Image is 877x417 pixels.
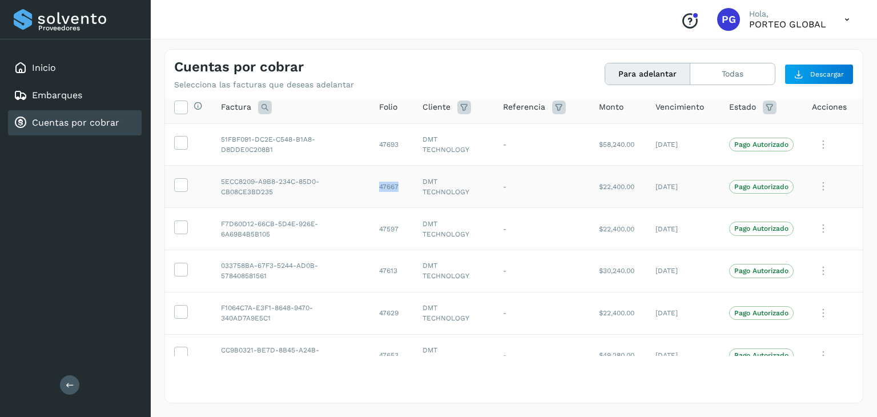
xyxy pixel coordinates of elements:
[812,101,847,113] span: Acciones
[590,250,646,292] td: $30,240.00
[599,101,623,113] span: Monto
[413,166,494,208] td: DMT TECHNOLOGY
[32,90,82,101] a: Embarques
[494,123,590,166] td: -
[423,101,450,113] span: Cliente
[174,59,304,75] h4: Cuentas por cobrar
[212,334,370,376] td: CC9B0321-BE7D-8B45-A24B-11784B60E414
[212,292,370,334] td: F1064C7A-E3F1-8648-9470-340AD7A9E5C1
[221,101,251,113] span: Factura
[212,250,370,292] td: 033758BA-67F3-5244-AD0B-578408581561
[413,334,494,376] td: DMT TECHNOLOGY
[494,250,590,292] td: -
[646,166,720,208] td: [DATE]
[734,267,789,275] p: Pago Autorizado
[413,123,494,166] td: DMT TECHNOLOGY
[646,208,720,250] td: [DATE]
[38,24,137,32] p: Proveedores
[370,208,413,250] td: 47597
[494,208,590,250] td: -
[810,69,844,79] span: Descargar
[370,292,413,334] td: 47629
[413,292,494,334] td: DMT TECHNOLOGY
[590,166,646,208] td: $22,400.00
[212,166,370,208] td: 5ECC8209-A9B8-234C-85D0-CB08CE3BD235
[494,166,590,208] td: -
[734,309,789,317] p: Pago Autorizado
[605,63,690,85] button: Para adelantar
[212,123,370,166] td: 51FBF091-DC2E-C548-B1A8-D8DDE0C208B1
[646,334,720,376] td: [DATE]
[646,123,720,166] td: [DATE]
[749,19,826,30] p: PORTEO GLOBAL
[503,101,545,113] span: Referencia
[690,63,775,85] button: Todas
[590,292,646,334] td: $22,400.00
[729,101,756,113] span: Estado
[413,250,494,292] td: DMT TECHNOLOGY
[379,101,397,113] span: Folio
[8,55,142,81] div: Inicio
[646,250,720,292] td: [DATE]
[749,9,826,19] p: Hola,
[494,292,590,334] td: -
[212,208,370,250] td: F7D60D12-66CB-5D4E-926E-6A69B4B5B105
[370,250,413,292] td: 47613
[734,141,789,149] p: Pago Autorizado
[370,166,413,208] td: 47667
[655,101,704,113] span: Vencimiento
[8,110,142,135] div: Cuentas por cobrar
[8,83,142,108] div: Embarques
[494,334,590,376] td: -
[734,351,789,359] p: Pago Autorizado
[590,334,646,376] td: $49,280.00
[413,208,494,250] td: DMT TECHNOLOGY
[590,123,646,166] td: $58,240.00
[370,334,413,376] td: 47653
[32,62,56,73] a: Inicio
[590,208,646,250] td: $22,400.00
[646,292,720,334] td: [DATE]
[734,224,789,232] p: Pago Autorizado
[370,123,413,166] td: 47693
[174,80,354,90] p: Selecciona las facturas que deseas adelantar
[785,64,854,85] button: Descargar
[734,183,789,191] p: Pago Autorizado
[32,117,119,128] a: Cuentas por cobrar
